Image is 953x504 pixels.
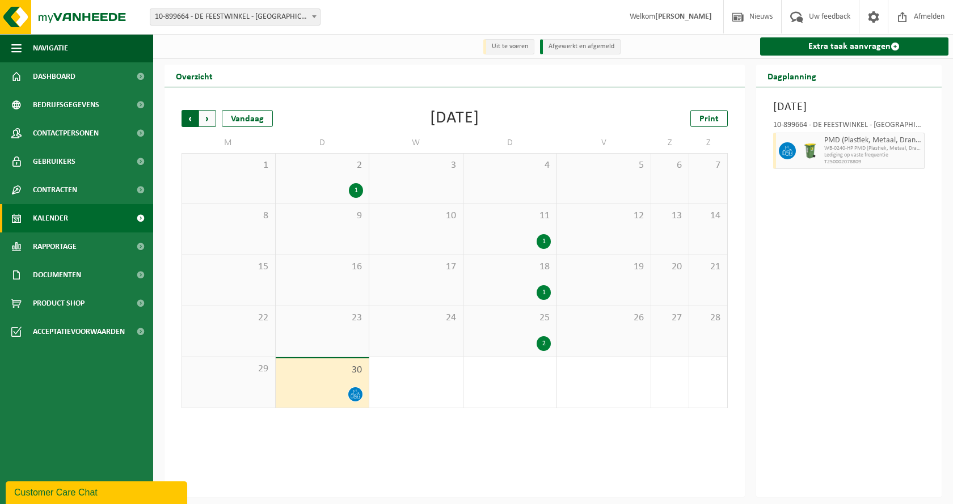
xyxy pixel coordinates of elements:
td: Z [689,133,727,153]
span: 10-899664 - DE FEESTWINKEL - OUDENAARDE [150,9,320,25]
td: D [463,133,558,153]
span: 9 [281,210,364,222]
span: 20 [657,261,683,273]
div: 2 [537,336,551,351]
span: Product Shop [33,289,85,317]
span: Contactpersonen [33,119,99,147]
span: Kalender [33,204,68,232]
span: 21 [695,261,721,273]
span: Documenten [33,261,81,289]
iframe: chat widget [6,479,189,504]
span: Acceptatievoorwaarden [33,317,125,346]
span: 19 [563,261,645,273]
span: 28 [695,312,721,324]
span: 17 [375,261,457,273]
span: Vorige [182,110,199,127]
span: 18 [469,261,551,273]
li: Afgewerkt en afgemeld [540,39,621,54]
span: WB-0240-HP PMD (Plastiek, Metaal, Drankkartons) (bedrijven) [824,145,922,152]
div: Vandaag [222,110,273,127]
span: 16 [281,261,364,273]
span: 8 [188,210,269,222]
span: 26 [563,312,645,324]
span: 2 [281,159,364,172]
span: 1 [188,159,269,172]
span: 25 [469,312,551,324]
li: Uit te voeren [483,39,534,54]
strong: [PERSON_NAME] [655,12,712,21]
span: 23 [281,312,364,324]
div: 10-899664 - DE FEESTWINKEL - [GEOGRAPHIC_DATA] [773,121,925,133]
h2: Dagplanning [756,65,828,87]
span: PMD (Plastiek, Metaal, Drankkartons) (bedrijven) [824,136,922,145]
span: 30 [281,364,364,376]
a: Print [690,110,728,127]
span: Print [699,115,719,124]
a: Extra taak aanvragen [760,37,949,56]
span: 13 [657,210,683,222]
span: T250002078809 [824,159,922,166]
span: 5 [563,159,645,172]
span: 15 [188,261,269,273]
span: 10 [375,210,457,222]
span: 29 [188,363,269,375]
span: 24 [375,312,457,324]
td: V [557,133,651,153]
span: 22 [188,312,269,324]
span: Lediging op vaste frequentie [824,152,922,159]
td: M [182,133,276,153]
span: Gebruikers [33,147,75,176]
span: 7 [695,159,721,172]
span: Bedrijfsgegevens [33,91,99,119]
div: 1 [349,183,363,198]
span: Navigatie [33,34,68,62]
span: Dashboard [33,62,75,91]
div: 1 [537,234,551,249]
span: 3 [375,159,457,172]
span: 14 [695,210,721,222]
span: 10-899664 - DE FEESTWINKEL - OUDENAARDE [150,9,321,26]
div: [DATE] [430,110,479,127]
span: 11 [469,210,551,222]
span: 12 [563,210,645,222]
div: 1 [537,285,551,300]
td: Z [651,133,689,153]
span: Contracten [33,176,77,204]
h3: [DATE] [773,99,925,116]
span: 27 [657,312,683,324]
td: D [276,133,370,153]
span: 4 [469,159,551,172]
span: 6 [657,159,683,172]
img: WB-0240-HPE-GN-50 [802,142,819,159]
td: W [369,133,463,153]
span: Volgende [199,110,216,127]
span: Rapportage [33,232,77,261]
h2: Overzicht [165,65,224,87]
